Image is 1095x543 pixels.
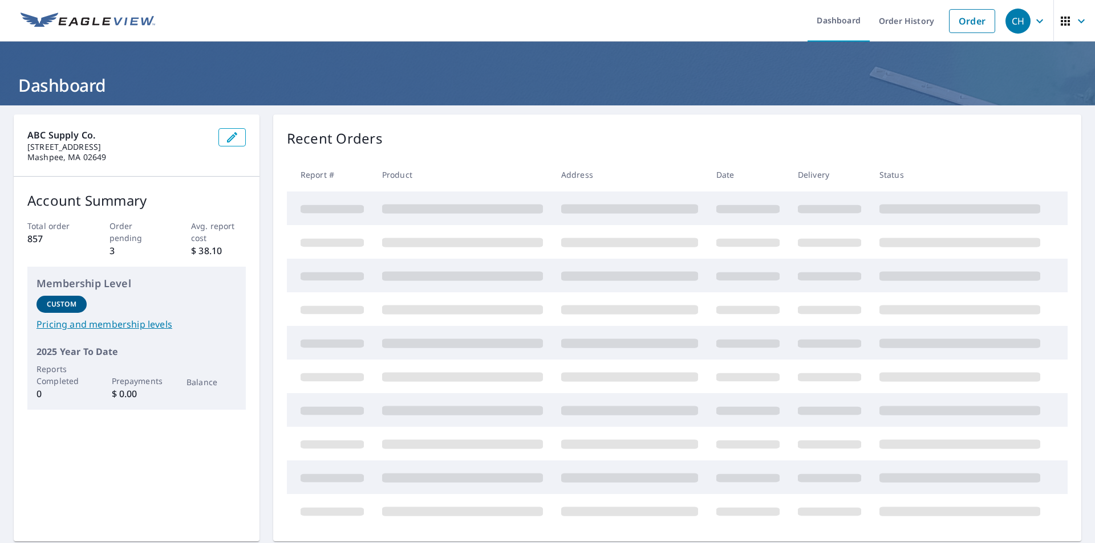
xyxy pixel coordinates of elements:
[1005,9,1031,34] div: CH
[36,317,237,331] a: Pricing and membership levels
[287,158,373,191] th: Report #
[949,9,995,33] a: Order
[14,74,1081,97] h1: Dashboard
[789,158,870,191] th: Delivery
[27,142,209,152] p: [STREET_ADDRESS]
[27,152,209,162] p: Mashpee, MA 02649
[112,375,162,387] p: Prepayments
[373,158,552,191] th: Product
[109,220,164,244] p: Order pending
[27,128,209,142] p: ABC Supply Co.
[186,376,237,388] p: Balance
[36,363,87,387] p: Reports Completed
[27,220,82,232] p: Total order
[27,190,246,211] p: Account Summary
[109,244,164,258] p: 3
[707,158,789,191] th: Date
[870,158,1049,191] th: Status
[36,276,237,291] p: Membership Level
[36,387,87,401] p: 0
[191,244,246,258] p: $ 38.10
[191,220,246,244] p: Avg. report cost
[27,232,82,246] p: 857
[47,299,76,309] p: Custom
[287,128,383,149] p: Recent Orders
[112,387,162,401] p: $ 0.00
[21,13,155,30] img: EV Logo
[552,158,707,191] th: Address
[36,345,237,358] p: 2025 Year To Date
